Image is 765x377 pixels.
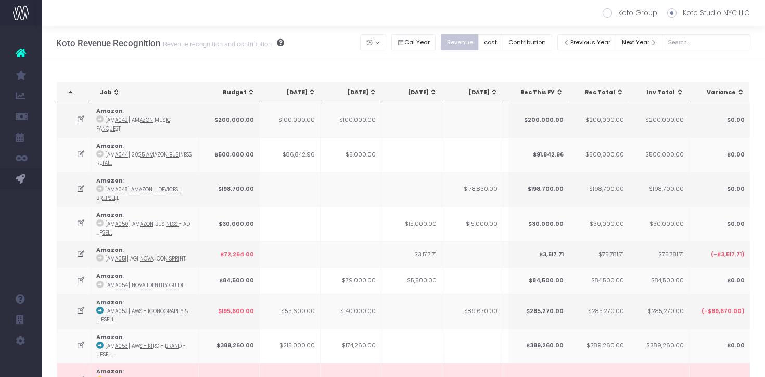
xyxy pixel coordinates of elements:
td: $0.00 [689,329,750,363]
th: : activate to sort column descending [57,83,89,102]
abbr: [AMA052] AWS - Iconography & Illustration - Brand - Upsell [96,308,188,323]
td: $84,500.00 [199,267,260,293]
div: Budget [209,88,255,97]
td: $200,000.00 [628,102,689,137]
span: (-$89,670.00) [701,307,744,316]
div: Rec Total [578,88,624,97]
td: $100,000.00 [321,102,381,137]
div: Inv Total [638,88,684,97]
span: (-$3,517.71) [710,251,744,259]
th: Variance: activate to sort column ascending [689,83,750,102]
th: Budget: activate to sort column ascending [200,83,261,102]
td: $389,260.00 [568,329,629,363]
td: $198,700.00 [199,172,260,207]
td: $0.00 [689,137,750,172]
img: images/default_profile_image.png [13,356,29,372]
td: $55,600.00 [260,294,321,329]
label: Koto Group [603,8,657,18]
td: $285,270.00 [508,294,569,329]
td: $30,000.00 [628,206,689,241]
td: $500,000.00 [199,137,260,172]
td: : [91,172,199,207]
td: $0.00 [689,102,750,137]
td: $5,000.00 [321,137,381,172]
td: $500,000.00 [628,137,689,172]
td: $200,000.00 [568,102,629,137]
th: Rec Total: activate to sort column ascending [569,83,630,102]
td: $3,517.71 [381,241,442,267]
strong: Amazon [96,368,123,375]
td: : [91,206,199,241]
td: $84,500.00 [568,267,629,293]
td: $0.00 [689,206,750,241]
div: Rec This FY [518,88,564,97]
div: [DATE] [452,88,498,97]
td: $75,781.71 [568,241,629,267]
td: $72,264.00 [199,241,260,267]
abbr: [AMA050] Amazon Business - Ad Hoc Support - Brand - Upsell [96,220,190,236]
button: cost [478,34,503,50]
td: $100,000.00 [260,102,321,137]
td: $89,670.00 [442,294,503,329]
strong: Amazon [96,298,123,306]
th: Apr 25: activate to sort column ascending [261,83,322,102]
td: $30,000.00 [199,206,260,241]
abbr: [AMA054] Nova Identity Guide [105,282,184,289]
abbr: [AMA042] Amazon Music FanQuest [96,116,171,132]
td: $389,260.00 [628,329,689,363]
small: Revenue recognition and contribution [160,38,272,48]
div: [DATE] [392,88,438,97]
th: Jun 25: activate to sort column ascending [382,83,443,102]
button: Cal Year [391,34,436,50]
td: $389,260.00 [508,329,569,363]
td: $389,260.00 [199,329,260,363]
td: $198,700.00 [568,172,629,207]
td: $15,000.00 [381,206,442,241]
td: $91,842.96 [508,137,569,172]
button: Contribution [503,34,552,50]
td: $86,842.96 [260,137,321,172]
abbr: [AMA051] AGI Nova Icon Sprint [105,255,186,262]
th: Rec This FY: activate to sort column ascending [508,83,569,102]
div: Job [100,88,196,97]
td: : [91,241,199,267]
div: [DATE] [270,88,316,97]
th: Jul 25: activate to sort column ascending [443,83,504,102]
td: $215,000.00 [260,329,321,363]
td: $75,781.71 [628,241,689,267]
td: $84,500.00 [628,267,689,293]
abbr: [AMA053] AWS - Kiro - Brand - Upsell [96,343,186,358]
button: Next Year [616,34,662,50]
button: Previous Year [557,34,617,50]
td: $174,260.00 [321,329,381,363]
strong: Amazon [96,142,123,150]
td: $285,270.00 [628,294,689,329]
td: $5,500.00 [381,267,442,293]
td: $198,700.00 [628,172,689,207]
div: Small button group [441,32,557,53]
td: $140,000.00 [321,294,381,329]
td: $195,600.00 [199,294,260,329]
td: $19,870.00 [503,172,564,207]
td: $500,000.00 [568,137,629,172]
td: : [91,102,199,137]
td: : [91,137,199,172]
td: $15,000.00 [442,206,503,241]
button: Revenue [441,34,479,50]
strong: Amazon [96,333,123,341]
div: Variance [698,88,744,97]
td: $200,000.00 [508,102,569,137]
th: Job: activate to sort column ascending [91,83,201,102]
td: : [91,267,199,293]
td: $3,517.71 [508,241,569,267]
abbr: [AMA044] 2025 Amazon Business Retainer [96,151,192,166]
td: : [91,294,199,329]
td: $0.00 [689,267,750,293]
strong: Amazon [96,107,123,115]
label: Koto Studio NYC LLC [667,8,749,18]
td: $198,700.00 [508,172,569,207]
th: May 25: activate to sort column ascending [322,83,382,102]
td: $285,270.00 [568,294,629,329]
strong: Amazon [96,272,123,280]
td: : [91,329,199,363]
